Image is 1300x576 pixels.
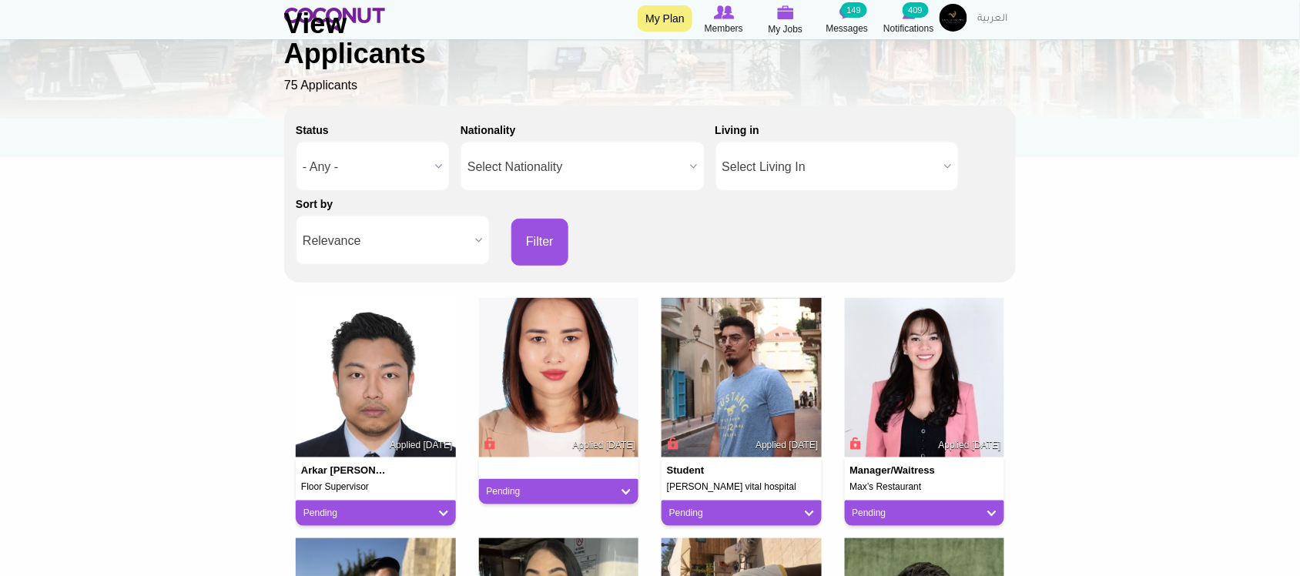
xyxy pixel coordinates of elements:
span: - Any - [303,142,429,192]
label: Nationality [461,122,516,138]
a: Pending [487,485,632,498]
h4: Manager/waitress [850,465,940,476]
img: Guldana Kokoeva's picture [479,298,639,458]
h1: View Applicants [284,8,477,69]
h4: Student [667,465,756,476]
h4: Arkar [PERSON_NAME] [301,465,390,476]
label: Sort by [296,196,333,212]
img: Jerrylyn Guevarra's picture [845,298,1005,458]
span: Connect to Unlock the Profile [482,436,496,451]
img: Arkar Tun Kyaw's picture [296,298,456,458]
span: Relevance [303,216,469,266]
label: Living in [715,122,760,138]
img: test test's picture [662,298,822,458]
h5: Floor Supervisor [301,482,451,492]
button: Filter [511,219,568,266]
span: Select Nationality [467,142,684,192]
a: Pending [303,507,448,520]
span: Connect to Unlock the Profile [665,436,678,451]
h5: [PERSON_NAME] vital hospital [667,482,816,492]
a: Pending [669,507,814,520]
span: Connect to Unlock the Profile [848,436,862,451]
h5: Max’s Restaurant [850,482,1000,492]
a: Pending [853,507,997,520]
span: Select Living In [722,142,939,192]
label: Status [296,122,329,138]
